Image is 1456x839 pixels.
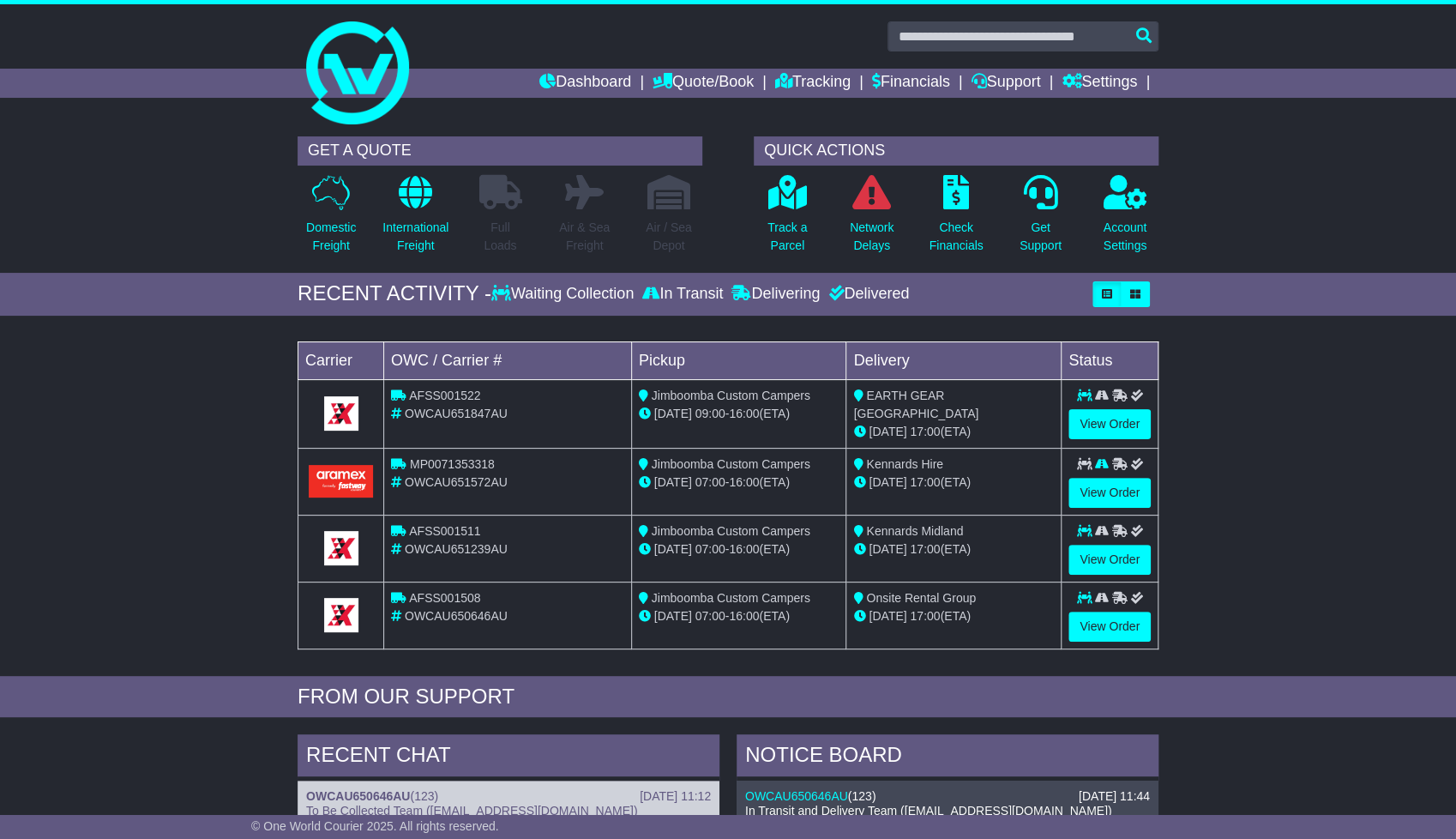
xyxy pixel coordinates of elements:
span: OWCAU651572AU [405,475,508,489]
div: ( ) [745,789,1150,804]
span: Onsite Rental Group [866,591,976,605]
a: NetworkDelays [849,174,894,264]
a: CheckFinancials [929,174,984,264]
span: [DATE] [869,542,906,556]
a: AccountSettings [1103,174,1148,264]
span: AFSS001508 [409,591,480,605]
span: AFSS001522 [409,389,480,402]
img: Aramex.png [309,465,373,497]
div: - (ETA) [639,474,839,492]
span: 16:00 [729,407,759,420]
span: 07:00 [695,609,725,623]
img: GetCarrierServiceLogo [324,598,358,632]
div: [DATE] 11:44 [1079,789,1150,804]
span: [DATE] [869,475,906,489]
span: Kennards Hire [866,457,943,471]
div: - (ETA) [639,540,839,558]
span: 17:00 [910,542,940,556]
span: 17:00 [910,475,940,489]
a: Support [972,69,1041,98]
a: Settings [1062,69,1137,98]
span: OWCAU651847AU [405,407,508,420]
span: AFSS001511 [409,524,480,538]
a: Dashboard [539,69,631,98]
span: [DATE] [654,475,692,489]
img: GetCarrierServiceLogo [324,396,358,431]
td: OWC / Carrier # [384,341,632,379]
a: InternationalFreight [382,174,449,264]
span: In Transit and Delivery Team ([EMAIL_ADDRESS][DOMAIN_NAME]) [745,804,1112,818]
td: Pickup [631,341,846,379]
p: Get Support [1020,219,1062,255]
td: Delivery [846,341,1062,379]
div: ( ) [306,789,711,804]
div: (ETA) [853,423,1054,441]
p: International Freight [382,219,448,255]
td: Carrier [298,341,384,379]
span: Jimboomba Custom Campers [652,591,810,605]
p: Full Loads [478,219,521,255]
span: To Be Collected Team ([EMAIL_ADDRESS][DOMAIN_NAME]) [306,804,637,818]
div: In Transit [638,285,727,304]
div: FROM OUR SUPPORT [298,685,1158,709]
div: Waiting Collection [491,285,638,304]
p: Account Settings [1104,219,1147,255]
a: View Order [1068,409,1151,439]
a: OWCAU650646AU [745,789,848,803]
a: Tracking [775,69,851,98]
img: GetCarrierServiceLogo [324,531,358,565]
div: RECENT ACTIVITY - [298,281,491,306]
span: [DATE] [654,542,692,556]
span: 09:00 [695,407,725,420]
span: Jimboomba Custom Campers [652,457,810,471]
span: [DATE] [869,425,906,438]
span: Jimboomba Custom Campers [652,524,810,538]
a: GetSupport [1019,174,1062,264]
span: 17:00 [910,425,940,438]
p: Air & Sea Freight [559,219,610,255]
span: [DATE] [654,609,692,623]
span: OWCAU650646AU [405,609,508,623]
div: GET A QUOTE [298,136,702,166]
div: - (ETA) [639,405,839,423]
p: Track a Parcel [767,219,807,255]
a: Quote/Book [653,69,754,98]
span: OWCAU651239AU [405,542,508,556]
a: View Order [1068,478,1151,508]
a: OWCAU650646AU [306,789,410,803]
div: NOTICE BOARD [737,734,1158,781]
a: Track aParcel [767,174,808,264]
div: (ETA) [853,607,1054,625]
span: 07:00 [695,542,725,556]
span: 16:00 [729,609,759,623]
span: © One World Courier 2025. All rights reserved. [251,819,499,833]
span: 17:00 [910,609,940,623]
a: View Order [1068,545,1151,575]
span: MP0071353318 [410,457,495,471]
span: 07:00 [695,475,725,489]
a: DomesticFreight [305,174,357,264]
a: View Order [1068,612,1151,642]
span: EARTH GEAR [GEOGRAPHIC_DATA] [853,389,978,420]
div: Delivered [824,285,909,304]
span: [DATE] [869,609,906,623]
div: - (ETA) [639,607,839,625]
p: Check Financials [930,219,984,255]
p: Air / Sea Depot [646,219,692,255]
p: Network Delays [850,219,893,255]
span: 123 [852,789,872,803]
span: [DATE] [654,407,692,420]
span: Jimboomba Custom Campers [652,389,810,402]
a: Financials [872,69,950,98]
div: RECENT CHAT [298,734,719,781]
p: Domestic Freight [306,219,356,255]
div: QUICK ACTIONS [754,136,1158,166]
div: [DATE] 11:12 [640,789,711,804]
td: Status [1062,341,1158,379]
span: 16:00 [729,475,759,489]
span: Kennards Midland [866,524,963,538]
div: Delivering [727,285,824,304]
div: (ETA) [853,474,1054,492]
div: (ETA) [853,540,1054,558]
span: 16:00 [729,542,759,556]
